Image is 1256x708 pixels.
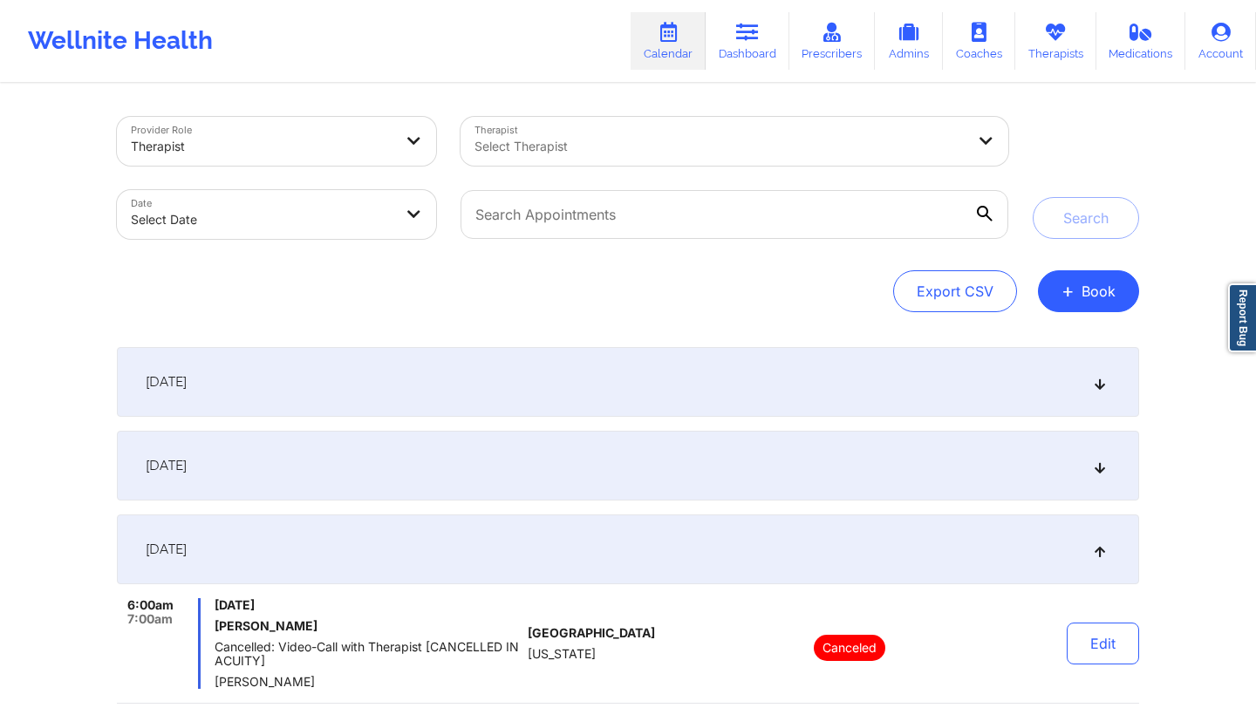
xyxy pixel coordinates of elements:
button: Search [1033,197,1139,239]
span: [PERSON_NAME] [215,675,521,689]
div: Select Date [131,201,392,239]
p: Canceled [814,635,885,661]
span: 7:00am [127,612,173,626]
span: Cancelled: Video-Call with Therapist [CANCELLED IN ACUITY] [215,640,521,668]
span: [US_STATE] [528,647,596,661]
button: Export CSV [893,270,1017,312]
span: [DATE] [146,373,187,391]
button: +Book [1038,270,1139,312]
a: Coaches [943,12,1015,70]
span: 6:00am [127,598,174,612]
a: Calendar [631,12,706,70]
button: Edit [1067,623,1139,664]
a: Report Bug [1228,283,1256,352]
span: [DATE] [215,598,521,612]
span: [DATE] [146,541,187,558]
a: Medications [1096,12,1186,70]
h6: [PERSON_NAME] [215,619,521,633]
a: Account [1185,12,1256,70]
span: [GEOGRAPHIC_DATA] [528,626,655,640]
span: + [1061,286,1075,296]
span: [DATE] [146,457,187,474]
input: Search Appointments [461,190,1008,239]
a: Therapists [1015,12,1096,70]
a: Dashboard [706,12,789,70]
a: Admins [875,12,943,70]
a: Prescribers [789,12,876,70]
div: Therapist [131,127,392,166]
